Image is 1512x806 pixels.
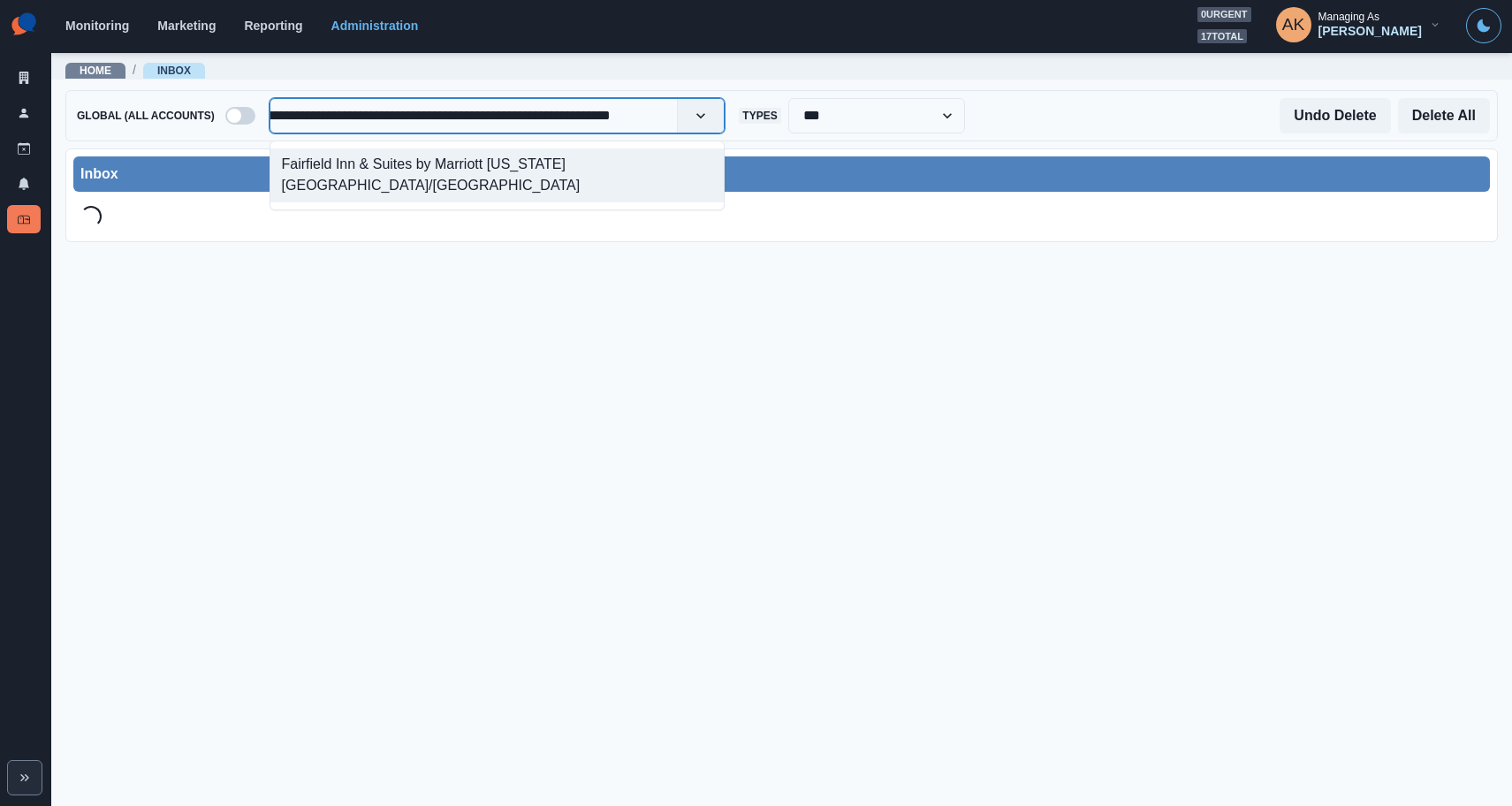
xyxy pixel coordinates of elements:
span: / [133,61,136,80]
div: Managing As [1318,11,1379,23]
div: Inbox [80,163,1483,185]
span: Global (All Accounts) [73,108,218,124]
span: 17 total [1197,29,1247,44]
nav: breadcrumb [65,61,205,80]
a: Clients [7,64,41,92]
button: Expand [7,760,42,795]
button: Managing As[PERSON_NAME] [1262,7,1455,42]
a: Notifications [7,170,41,198]
span: 0 urgent [1197,7,1251,22]
a: Inbox [157,65,191,77]
a: Draft Posts [7,134,41,163]
div: Alex Kalogeropoulos [1282,4,1305,46]
a: Marketing [157,19,216,33]
button: Delete All [1398,98,1490,133]
a: Users [7,99,41,127]
button: Toggle Mode [1466,8,1501,43]
a: Reporting [244,19,302,33]
button: Undo Delete [1280,98,1390,133]
a: Home [80,65,111,77]
a: Inbox [7,205,41,233]
a: Monitoring [65,19,129,33]
span: Types [739,108,780,124]
div: Fairfield Inn & Suites by Marriott [US_STATE][GEOGRAPHIC_DATA]/[GEOGRAPHIC_DATA] [270,148,725,202]
a: Administration [331,19,419,33]
div: [PERSON_NAME] [1318,24,1422,39]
